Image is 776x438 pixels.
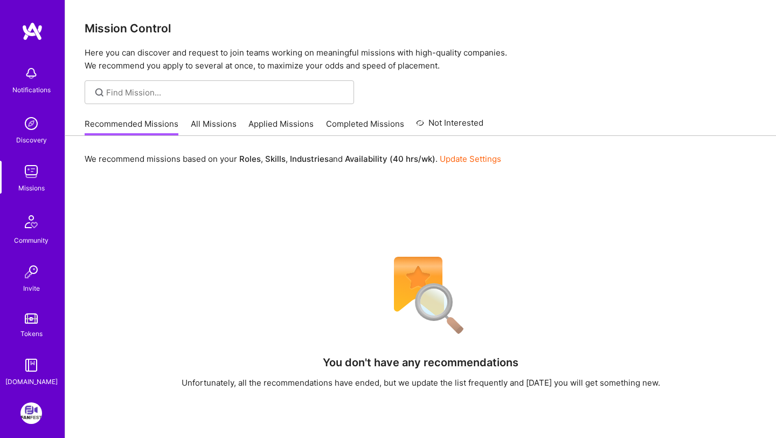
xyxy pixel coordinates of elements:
b: Roles [239,154,261,164]
a: Applied Missions [248,118,314,136]
p: We recommend missions based on your , , and . [85,153,501,165]
img: No Results [375,250,467,341]
img: Invite [20,261,42,283]
img: logo [22,22,43,41]
b: Skills [265,154,286,164]
div: Unfortunately, all the recommendations have ended, but we update the list frequently and [DATE] y... [182,377,660,388]
img: bell [20,63,42,84]
input: Find Mission... [106,87,346,98]
div: Discovery [16,134,47,146]
img: FanFest: Media Engagement Platform [20,402,42,424]
div: Missions [18,182,45,194]
a: Recommended Missions [85,118,178,136]
a: Update Settings [440,154,501,164]
h4: You don't have any recommendations [323,356,518,369]
img: guide book [20,354,42,376]
p: Here you can discover and request to join teams working on meaningful missions with high-quality ... [85,46,757,72]
a: FanFest: Media Engagement Platform [18,402,45,424]
a: Not Interested [416,117,483,136]
div: Notifications [12,84,51,95]
div: Community [14,235,48,246]
h3: Mission Control [85,22,757,35]
div: Tokens [20,328,43,339]
img: tokens [25,313,38,324]
div: Invite [23,283,40,294]
b: Availability (40 hrs/wk) [345,154,435,164]
div: [DOMAIN_NAME] [5,376,58,387]
a: Completed Missions [326,118,404,136]
a: All Missions [191,118,237,136]
b: Industries [290,154,329,164]
img: teamwork [20,161,42,182]
img: Community [18,209,44,235]
img: discovery [20,113,42,134]
i: icon SearchGrey [93,86,106,99]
